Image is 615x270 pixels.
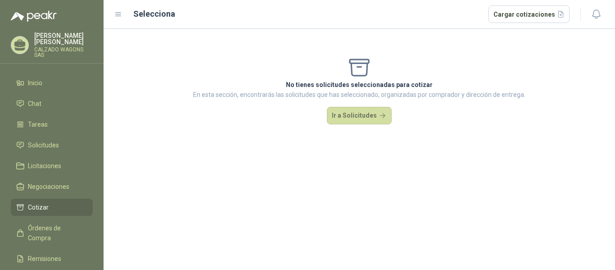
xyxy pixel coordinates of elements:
a: Inicio [11,74,93,92]
span: Licitaciones [28,161,61,171]
span: Remisiones [28,254,61,264]
a: Solicitudes [11,137,93,154]
span: Inicio [28,78,42,88]
button: Ir a Solicitudes [327,107,392,125]
button: Cargar cotizaciones [488,5,570,23]
span: Chat [28,99,41,109]
a: Chat [11,95,93,112]
p: En esta sección, encontrarás las solicitudes que has seleccionado, organizadas por comprador y di... [193,90,525,100]
a: Licitaciones [11,157,93,174]
h2: Selecciona [133,8,175,20]
img: Logo peakr [11,11,57,22]
a: Tareas [11,116,93,133]
a: Órdenes de Compra [11,220,93,247]
a: Negociaciones [11,178,93,195]
p: [PERSON_NAME] [PERSON_NAME] [34,32,93,45]
a: Cotizar [11,199,93,216]
a: Remisiones [11,250,93,267]
p: No tienes solicitudes seleccionadas para cotizar [193,80,525,90]
span: Solicitudes [28,140,59,150]
span: Cotizar [28,202,49,212]
span: Órdenes de Compra [28,223,84,243]
span: Tareas [28,119,48,129]
span: Negociaciones [28,182,69,192]
p: CALZADO WAGONS SAS [34,47,93,58]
